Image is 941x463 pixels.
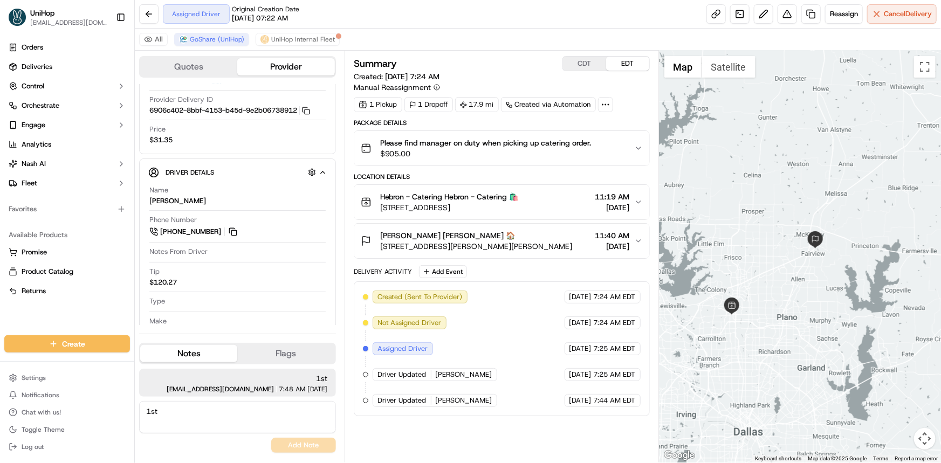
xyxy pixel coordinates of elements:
[808,455,867,461] span: Map data ©2025 Google
[830,9,858,19] span: Reassign
[117,196,121,205] span: •
[4,39,130,56] a: Orders
[33,167,87,176] span: [PERSON_NAME]
[22,168,30,176] img: 1736555255976-a54dd68f-1ca7-489b-9aae-adbdc363a1c4
[140,58,237,75] button: Quotes
[183,106,196,119] button: Start new chat
[380,202,519,213] span: [STREET_ADDRESS]
[62,338,85,349] span: Create
[914,56,936,78] button: Toggle fullscreen view
[22,241,83,252] span: Knowledge Base
[4,405,130,420] button: Chat with us!
[30,18,107,27] button: [EMAIL_ADDRESS][DOMAIN_NAME]
[4,201,130,218] div: Favorites
[455,97,499,112] div: 17.9 mi
[11,186,28,207] img: Wisdom Oko
[307,386,327,392] span: [DATE]
[9,267,126,277] a: Product Catalog
[22,425,65,434] span: Toggle Theme
[354,224,649,258] button: [PERSON_NAME] [PERSON_NAME] 🏠[STREET_ADDRESS][PERSON_NAME][PERSON_NAME]11:40 AM[DATE]
[237,345,334,362] button: Flags
[22,247,47,257] span: Promise
[606,57,649,71] button: EDT
[594,318,636,328] span: 7:24 AM EDT
[149,247,208,257] span: Notes From Driver
[4,422,130,437] button: Toggle Theme
[149,106,310,115] button: 6906c402-8bbf-4153-b45d-9e2b06738912
[895,455,938,461] a: Report a map error
[149,125,166,134] span: Price
[22,140,51,149] span: Analytics
[4,175,130,192] button: Fleet
[30,8,54,18] button: UniHop
[825,4,863,24] button: Reassign
[33,196,115,205] span: Wisdom [PERSON_NAME]
[702,56,755,78] button: Show satellite imagery
[594,396,636,405] span: 7:44 AM EDT
[139,33,168,46] button: All
[174,33,249,46] button: GoShare (UniHop)
[149,196,206,206] div: [PERSON_NAME]
[4,244,130,261] button: Promise
[569,318,592,328] span: [DATE]
[28,70,194,81] input: Got a question? Start typing here...
[377,318,442,328] span: Not Assigned Driver
[167,386,274,392] span: [EMAIL_ADDRESS][DOMAIN_NAME]
[11,157,28,174] img: Grace Nketiah
[190,35,244,44] span: GoShare (UniHop)
[354,267,413,276] div: Delivery Activity
[4,58,130,75] a: Deliveries
[279,386,305,392] span: 7:48 AM
[354,71,440,82] span: Created:
[148,373,327,384] span: 1st
[4,4,112,30] button: UniHopUniHop[EMAIL_ADDRESS][DOMAIN_NAME]
[501,97,596,112] div: Created via Automation
[354,119,650,127] div: Package Details
[662,448,697,462] a: Open this area in Google Maps (opens a new window)
[23,103,42,122] img: 4920774857489_3d7f54699973ba98c624_72.jpg
[664,56,702,78] button: Show street map
[873,455,888,461] a: Terms (opens in new tab)
[22,267,73,277] span: Product Catalog
[755,455,801,462] button: Keyboard shortcuts
[436,370,492,379] span: [PERSON_NAME]
[569,370,592,379] span: [DATE]
[11,242,19,251] div: 📗
[49,103,177,114] div: Start new chat
[179,35,188,44] img: goshare_logo.png
[595,241,630,252] span: [DATE]
[149,185,168,195] span: Name
[4,136,130,153] a: Analytics
[9,247,126,257] a: Promise
[9,9,26,26] img: UniHop
[90,167,93,176] span: •
[11,140,72,149] div: Past conversations
[662,448,697,462] img: Google
[594,292,636,302] span: 7:24 AM EDT
[260,35,269,44] img: unihop_logo.png
[380,241,573,252] span: [STREET_ADDRESS][PERSON_NAME][PERSON_NAME]
[4,335,130,353] button: Create
[11,43,196,60] p: Welcome 👋
[377,344,428,354] span: Assigned Driver
[256,33,340,46] button: UniHop Internal Fleet
[594,370,636,379] span: 7:25 AM EDT
[354,82,440,93] button: Manual Reassignment
[22,159,46,169] span: Nash AI
[149,296,165,306] span: Type
[237,58,334,75] button: Provider
[4,97,130,114] button: Orchestrate
[11,11,32,32] img: Nash
[148,163,327,181] button: Driver Details
[419,265,467,278] button: Add Event
[22,81,44,91] span: Control
[4,388,130,403] button: Notifications
[436,396,492,405] span: [PERSON_NAME]
[377,396,427,405] span: Driver Updated
[354,172,650,181] div: Location Details
[380,191,519,202] span: Hebron - Catering Hebron - Catering 🛍️
[4,78,130,95] button: Control
[595,202,630,213] span: [DATE]
[76,267,130,275] a: Powered byPylon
